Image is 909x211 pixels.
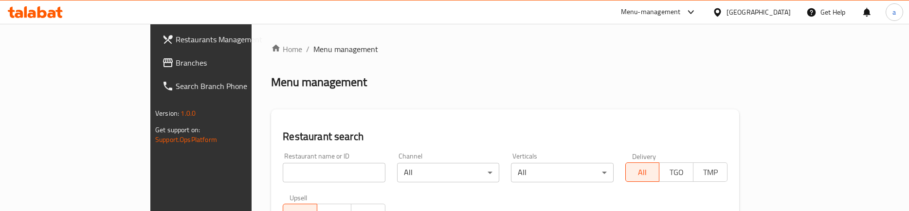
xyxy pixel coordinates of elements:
a: Search Branch Phone [154,74,302,98]
label: Delivery [632,153,656,159]
div: [GEOGRAPHIC_DATA] [727,7,791,18]
div: All [511,163,613,182]
span: a [892,7,896,18]
button: TMP [693,162,727,182]
span: Search Branch Phone [176,80,294,92]
a: Branches [154,51,302,74]
span: Restaurants Management [176,34,294,45]
button: All [625,162,660,182]
h2: Menu management [271,74,367,90]
nav: breadcrumb [271,43,739,55]
span: TMP [697,165,724,179]
h2: Restaurant search [283,129,727,144]
div: All [397,163,499,182]
span: Menu management [313,43,378,55]
li: / [306,43,309,55]
span: All [630,165,656,179]
a: Support.OpsPlatform [155,133,217,146]
button: TGO [659,162,693,182]
span: Version: [155,107,179,120]
div: Menu-management [621,6,681,18]
a: Restaurants Management [154,28,302,51]
span: Branches [176,57,294,69]
label: Upsell [290,194,308,201]
span: Get support on: [155,123,200,136]
span: 1.0.0 [181,107,196,120]
span: TGO [663,165,690,179]
input: Search for restaurant name or ID.. [283,163,385,182]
